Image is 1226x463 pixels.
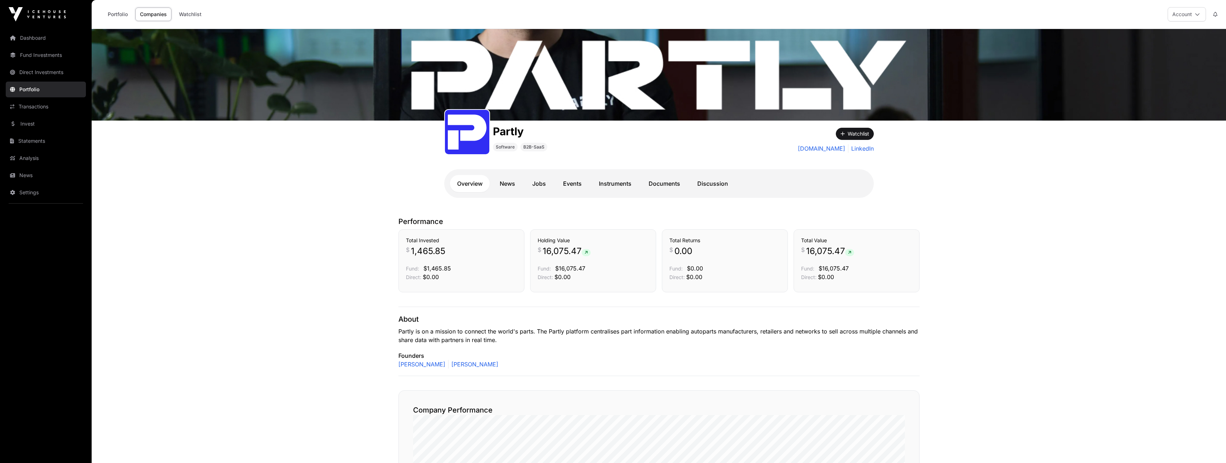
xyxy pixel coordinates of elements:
p: Performance [398,216,920,226]
button: Watchlist [836,128,874,140]
a: Dashboard [6,30,86,46]
p: About [398,314,920,324]
img: Partly-Icon.svg [448,113,486,151]
span: $0.00 [423,273,439,281]
a: Events [556,175,589,192]
span: 16,075.47 [806,245,854,257]
span: $ [801,245,805,254]
a: Companies [135,8,171,21]
span: $16,075.47 [555,265,585,272]
a: News [493,175,522,192]
a: Transactions [6,99,86,114]
p: Partly is on a mission to connect the world's parts. The Partly platform centralises part informa... [398,327,920,344]
a: Direct Investments [6,64,86,80]
span: $ [406,245,410,254]
a: News [6,167,86,183]
span: Direct: [669,274,685,280]
span: $ [538,245,541,254]
a: Portfolio [6,82,86,97]
span: Fund: [406,265,419,272]
span: 0.00 [674,245,692,257]
span: Fund: [669,265,683,272]
a: [PERSON_NAME] [398,360,445,369]
a: Fund Investments [6,47,86,63]
h3: Total Returns [669,237,780,244]
button: Account [1168,7,1206,21]
span: $0.00 [686,273,702,281]
a: Settings [6,185,86,200]
span: Direct: [538,274,553,280]
span: Direct: [801,274,816,280]
a: LinkedIn [848,144,874,153]
a: Discussion [690,175,735,192]
span: 16,075.47 [543,245,591,257]
span: $0.00 [818,273,834,281]
h3: Holding Value [538,237,649,244]
span: $1,465.85 [423,265,451,272]
a: Jobs [525,175,553,192]
a: Portfolio [103,8,132,21]
span: 1,465.85 [411,245,445,257]
img: Icehouse Ventures Logo [9,7,66,21]
span: $ [669,245,673,254]
a: Statements [6,133,86,149]
h1: Partly [493,125,547,138]
nav: Tabs [450,175,868,192]
a: [DOMAIN_NAME] [798,144,845,153]
span: B2B-SaaS [523,144,544,150]
h3: Total Value [801,237,912,244]
a: Invest [6,116,86,132]
img: Partly [92,29,1226,121]
a: Instruments [592,175,639,192]
p: Founders [398,351,920,360]
span: Fund: [801,265,814,272]
a: Watchlist [174,8,206,21]
span: $0.00 [554,273,571,281]
a: Overview [450,175,490,192]
a: [PERSON_NAME] [448,360,498,369]
span: $16,075.47 [819,265,849,272]
span: Direct: [406,274,421,280]
span: $0.00 [687,265,703,272]
a: Analysis [6,150,86,166]
h3: Total Invested [406,237,517,244]
span: Fund: [538,265,551,272]
h2: Company Performance [413,405,905,415]
iframe: Chat Widget [1190,429,1226,463]
a: Documents [641,175,687,192]
span: Software [496,144,515,150]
